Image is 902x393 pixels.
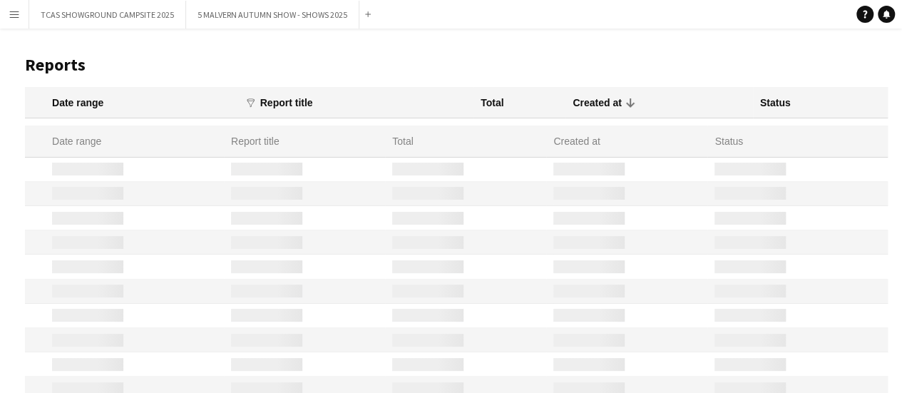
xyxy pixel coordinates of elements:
[392,135,539,148] div: Total
[260,96,326,109] div: Report title
[573,96,621,109] div: Created at
[29,1,186,29] button: TCAS SHOWGROUND CAMPSITE 2025
[714,135,871,148] div: Status
[186,1,359,29] button: 5 MALVERN AUTUMN SHOW - SHOWS 2025
[573,96,634,109] div: Created at
[481,96,503,109] div: Total
[52,135,217,148] div: Date range
[260,96,313,109] div: Report title
[52,96,103,109] div: Date range
[553,135,700,148] div: Created at
[25,54,888,76] h1: Reports
[760,96,791,109] div: Status
[231,135,378,148] div: Report title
